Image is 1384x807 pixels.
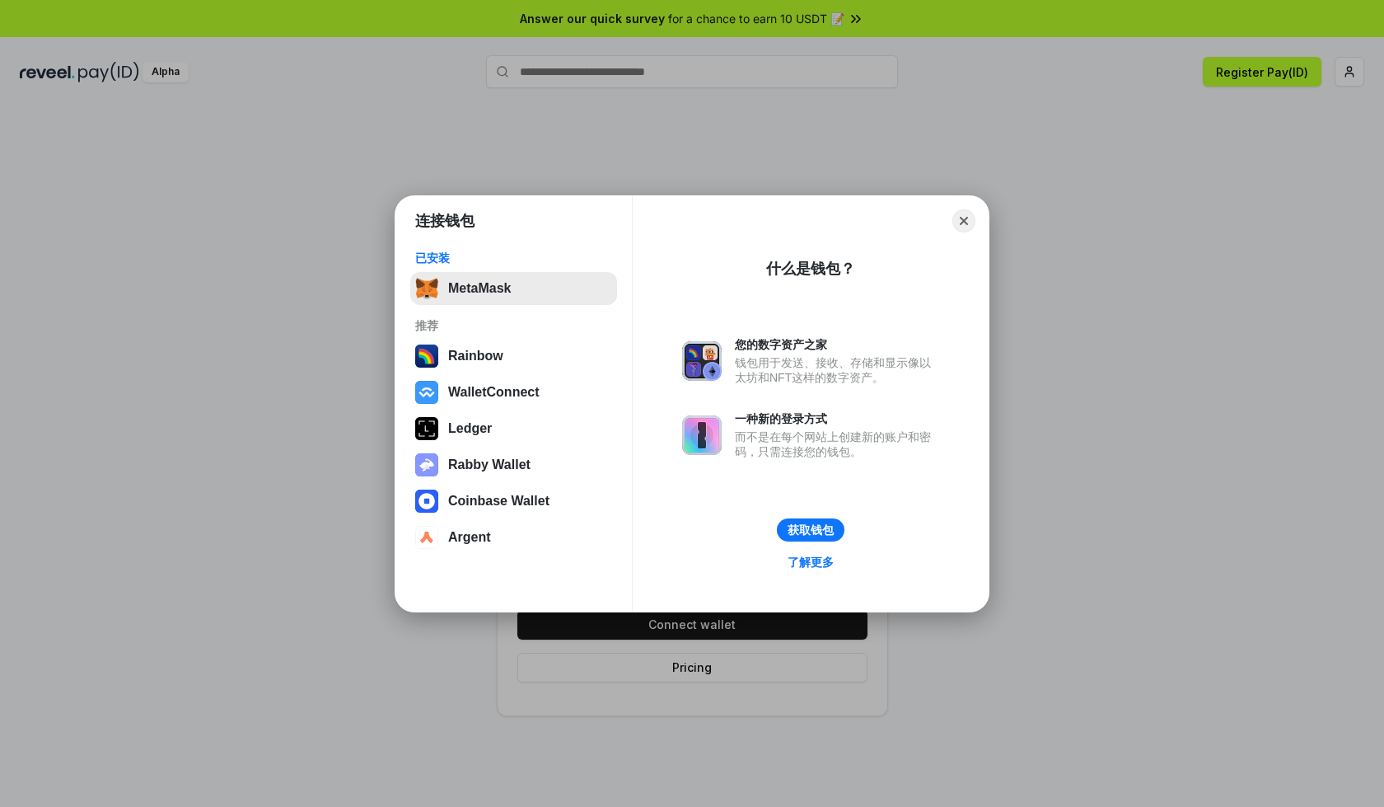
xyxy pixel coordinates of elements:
[415,277,438,300] img: svg+xml,%3Csvg%20fill%3D%22none%22%20height%3D%2233%22%20viewBox%3D%220%200%2035%2033%22%20width%...
[415,526,438,549] img: svg+xml,%3Csvg%20width%3D%2228%22%20height%3D%2228%22%20viewBox%3D%220%200%2028%2028%22%20fill%3D...
[448,281,511,296] div: MetaMask
[415,417,438,440] img: svg+xml,%3Csvg%20xmlns%3D%22http%3A%2F%2Fwww.w3.org%2F2000%2Fsvg%22%20width%3D%2228%22%20height%3...
[415,381,438,404] img: svg+xml,%3Csvg%20width%3D%2228%22%20height%3D%2228%22%20viewBox%3D%220%200%2028%2028%22%20fill%3D...
[448,349,503,364] div: Rainbow
[410,376,617,409] button: WalletConnect
[735,355,939,385] div: 钱包用于发送、接收、存储和显示像以太坊和NFT这样的数字资产。
[415,318,612,333] div: 推荐
[415,345,438,368] img: svg+xml,%3Csvg%20width%3D%22120%22%20height%3D%22120%22%20viewBox%3D%220%200%20120%20120%22%20fil...
[410,412,617,445] button: Ledger
[410,521,617,554] button: Argent
[448,457,531,472] div: Rabby Wallet
[788,523,834,537] div: 获取钱包
[777,518,844,542] button: 获取钱包
[415,453,438,476] img: svg+xml,%3Csvg%20xmlns%3D%22http%3A%2F%2Fwww.w3.org%2F2000%2Fsvg%22%20fill%3D%22none%22%20viewBox...
[410,272,617,305] button: MetaMask
[682,341,722,381] img: svg+xml,%3Csvg%20xmlns%3D%22http%3A%2F%2Fwww.w3.org%2F2000%2Fsvg%22%20fill%3D%22none%22%20viewBox...
[448,385,540,400] div: WalletConnect
[448,530,491,545] div: Argent
[415,211,475,231] h1: 连接钱包
[415,490,438,513] img: svg+xml,%3Csvg%20width%3D%2228%22%20height%3D%2228%22%20viewBox%3D%220%200%2028%2028%22%20fill%3D...
[788,555,834,570] div: 了解更多
[735,411,939,426] div: 一种新的登录方式
[766,259,855,279] div: 什么是钱包？
[410,340,617,373] button: Rainbow
[778,551,844,573] a: 了解更多
[448,421,492,436] div: Ledger
[415,251,612,265] div: 已安装
[952,209,975,232] button: Close
[735,337,939,352] div: 您的数字资产之家
[410,448,617,481] button: Rabby Wallet
[682,415,722,455] img: svg+xml,%3Csvg%20xmlns%3D%22http%3A%2F%2Fwww.w3.org%2F2000%2Fsvg%22%20fill%3D%22none%22%20viewBox...
[448,494,549,509] div: Coinbase Wallet
[410,485,617,518] button: Coinbase Wallet
[735,429,939,459] div: 而不是在每个网站上创建新的账户和密码，只需连接您的钱包。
